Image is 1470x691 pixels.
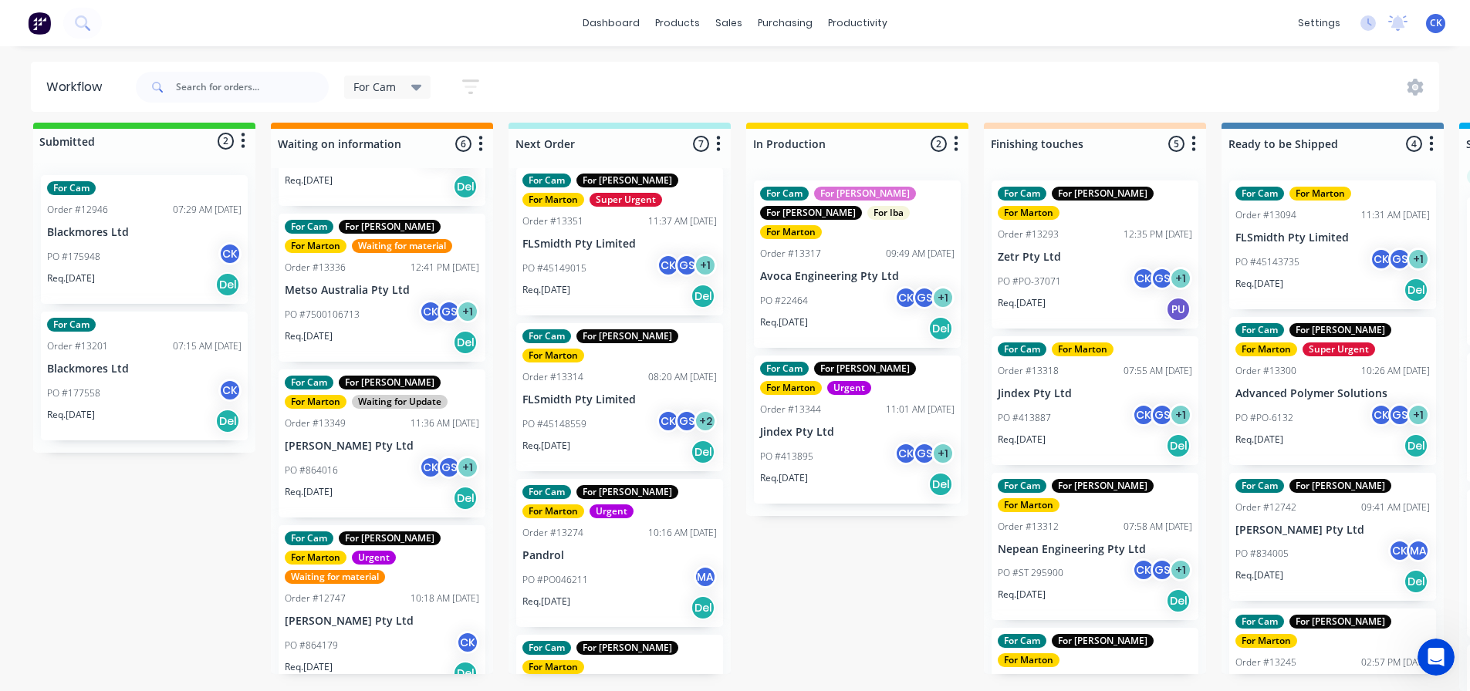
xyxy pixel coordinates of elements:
div: For CamFor [PERSON_NAME]For MartonOrder #1331408:20 AM [DATE]FLSmidth Pty LimitedPO #45148559CKGS... [516,323,723,471]
div: Order #12747 [285,592,346,605]
div: For Cam [522,485,571,499]
div: Del [928,316,953,341]
div: Del [453,661,478,686]
p: Jindex Pty Ltd [998,387,1192,400]
p: Blackmores Ltd [47,362,242,376]
div: For Cam [522,641,571,655]
div: CK [1132,558,1155,581]
div: For Cam [760,362,809,376]
div: For [PERSON_NAME] [814,187,916,201]
div: For Marton [522,660,584,674]
div: Order #12742 [1235,501,1296,514]
div: GS [675,410,698,433]
div: For CamFor [PERSON_NAME]For MartonOrder #1331207:58 AM [DATE]Nepean Engineering Pty LtdPO #ST 295... [992,473,1198,621]
div: Order #13201 [47,339,108,353]
div: Urgent [590,504,634,518]
div: products [647,12,708,35]
p: [PERSON_NAME] Pty Ltd [1235,524,1430,537]
div: For CamFor [PERSON_NAME]Order #1274209:41 AM [DATE][PERSON_NAME] Pty LtdPO #834005CKMAReq.[DATE]Del [1229,473,1436,602]
div: For [PERSON_NAME] [760,206,862,220]
div: For CamFor [PERSON_NAME]For MartonWaiting for materialOrder #1333612:41 PM [DATE]Metso Australia ... [279,214,485,362]
div: For [PERSON_NAME] [814,362,916,376]
div: CK [1388,539,1411,562]
div: 11:36 AM [DATE] [411,416,479,430]
div: For Marton [285,551,346,565]
div: 10:16 AM [DATE] [648,526,717,540]
div: 11:31 AM [DATE] [1361,208,1430,222]
div: purchasing [750,12,820,35]
div: For CamFor [PERSON_NAME]For MartonUrgentOrder #1327410:16 AM [DATE]PandrolPO #PO046211MAReq.[DATE... [516,479,723,627]
p: PO #22464 [760,294,808,308]
p: PO #834005 [1235,547,1289,561]
p: PO #413887 [998,411,1051,425]
div: Waiting for material [352,239,452,253]
div: GS [913,286,936,309]
div: Order #13351 [522,214,583,228]
div: + 1 [456,456,479,479]
div: Urgent [827,381,871,395]
p: PO #45143735 [1235,255,1299,269]
div: Del [215,272,240,297]
div: CK [1132,267,1155,290]
div: productivity [820,12,895,35]
div: Order #13245 [1235,656,1296,669]
div: Waiting for Update [352,395,448,409]
div: For CamFor [PERSON_NAME]For MartonWaiting for UpdateOrder #1334911:36 AM [DATE][PERSON_NAME] Pty ... [279,369,485,517]
p: Req. [DATE] [998,296,1046,310]
div: CK [456,631,479,654]
div: Workflow [46,78,110,96]
div: + 1 [456,300,479,323]
div: For Cam [285,531,333,545]
div: For [PERSON_NAME] [576,485,678,499]
p: [PERSON_NAME] Pty Ltd [285,440,479,453]
div: For CamOrder #1320107:15 AM [DATE]Blackmores LtdPO #177558CKReq.[DATE]Del [41,312,248,440]
p: Req. [DATE] [285,174,333,187]
p: Req. [DATE] [522,595,570,608]
div: Del [1404,278,1428,302]
p: Req. [DATE] [285,485,333,499]
div: + 1 [931,442,955,465]
div: Order #13274 [522,526,583,540]
div: 10:26 AM [DATE] [1361,364,1430,378]
p: PO #864179 [285,639,338,652]
div: For Marton [760,225,822,239]
p: PO #PO046211 [522,573,588,587]
div: Del [453,174,478,199]
div: For Cam [47,318,96,332]
div: For [PERSON_NAME] [339,376,441,389]
div: + 1 [1169,267,1192,290]
p: PO #45149015 [522,261,586,275]
p: Zetr Pty Ltd [998,251,1192,264]
div: For Cam [760,187,809,201]
div: For Cam [285,220,333,234]
div: For CamFor [PERSON_NAME]For [PERSON_NAME]For IbaFor MartonOrder #1331709:49 AM [DATE]Avoca Engine... [754,180,961,348]
div: For CamFor [PERSON_NAME]For MartonOrder #1329312:35 PM [DATE]Zetr Pty LtdPO #PO-37071CKGS+1Req.[D... [992,180,1198,329]
div: Del [1166,588,1191,613]
div: For [PERSON_NAME] [1289,479,1391,493]
p: PO #PO-37071 [998,275,1061,288]
div: For [PERSON_NAME] [1289,615,1391,629]
div: For Cam [47,181,96,195]
div: For Marton [285,239,346,253]
div: Order #13344 [760,403,821,416]
div: 12:35 PM [DATE] [1124,228,1192,241]
div: Del [215,409,240,433]
div: For CamOrder #1294607:29 AM [DATE]Blackmores LtdPO #175948CKReq.[DATE]Del [41,175,248,304]
div: For Cam [1235,187,1284,201]
div: GS [1388,248,1411,271]
div: 07:29 AM [DATE] [173,203,242,217]
div: Order #13349 [285,416,346,430]
div: For [PERSON_NAME] [576,641,678,655]
div: Del [928,472,953,497]
div: Order #12946 [47,203,108,217]
div: For Marton [1235,342,1297,356]
div: For Marton [1289,187,1351,201]
span: For Cam [353,79,396,95]
div: For CamFor [PERSON_NAME]For MartonSuper UrgentOrder #1330010:26 AM [DATE]Advanced Polymer Solutio... [1229,317,1436,465]
div: Del [691,595,715,620]
div: 12:41 PM [DATE] [411,261,479,275]
div: CK [419,456,442,479]
div: PU [1166,297,1191,322]
div: GS [438,300,461,323]
div: GS [1151,558,1174,581]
